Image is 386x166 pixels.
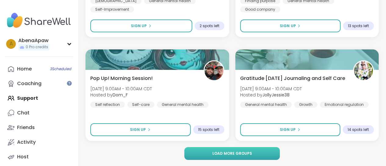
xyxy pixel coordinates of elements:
[90,75,153,82] span: Pop Up! Morning Session!
[5,106,73,120] a: Chat
[90,102,125,108] div: Self reflection
[18,37,49,44] div: AbenaApaw
[17,124,35,131] div: Friends
[131,23,147,29] span: Sign Up
[354,61,373,80] img: JollyJessie38
[90,123,191,136] button: Sign Up
[17,153,29,160] div: Host
[127,102,154,108] div: Self-care
[280,23,296,29] span: Sign Up
[67,81,72,86] iframe: Spotlight
[17,66,32,72] div: Home
[280,127,296,132] span: Sign Up
[5,62,73,76] a: Home3Scheduled
[198,127,219,132] span: 15 spots left
[240,6,280,13] div: Good company
[50,67,71,71] span: 3 Scheduled
[240,123,341,136] button: Sign Up
[262,92,290,98] b: JollyJessie38
[240,75,345,82] span: Gratitude [DATE] Journaling and Self Care
[240,20,341,32] button: Sign Up
[5,120,73,135] a: Friends
[17,110,30,116] div: Chat
[184,147,280,160] button: Load more groups
[17,80,41,87] div: Coaching
[240,92,302,98] span: Hosted by
[157,102,208,108] div: General mental health
[240,86,302,92] span: [DATE] 9:00AM - 10:00AM CDT
[240,102,292,108] div: General mental health
[348,127,369,132] span: 14 spots left
[90,20,192,32] button: Sign Up
[26,45,48,50] span: 0 Pro credits
[204,61,223,80] img: Dom_F
[90,6,134,13] div: Self-Improvement
[348,23,369,28] span: 13 spots left
[90,92,152,98] span: Hosted by
[5,76,73,91] a: Coaching
[5,150,73,164] a: Host
[200,23,219,28] span: 2 spots left
[5,10,73,31] img: ShareWell Nav Logo
[212,151,252,156] span: Load more groups
[90,86,152,92] span: [DATE] 9:00AM - 10:00AM CDT
[17,139,36,146] div: Activity
[9,40,13,48] span: A
[130,127,146,132] span: Sign Up
[5,135,73,150] a: Activity
[294,102,317,108] div: Growth
[320,102,369,108] div: Emotional regulation
[113,92,128,98] b: Dom_F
